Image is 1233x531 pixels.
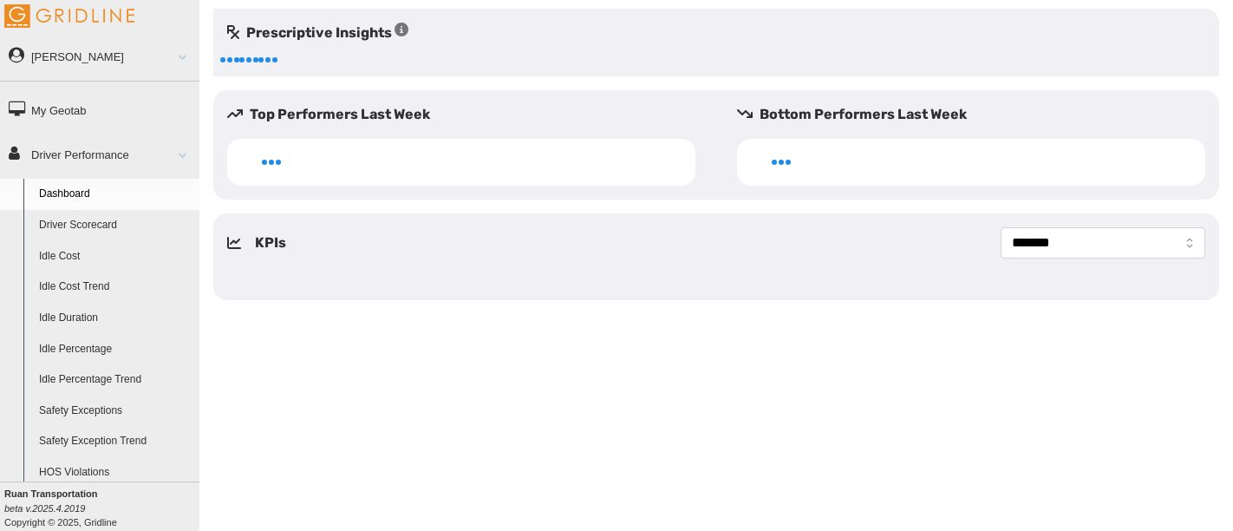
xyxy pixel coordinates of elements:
a: HOS Violations [31,457,199,488]
a: Idle Duration [31,303,199,334]
h5: Top Performers Last Week [227,104,709,125]
i: beta v.2025.4.2019 [4,503,85,514]
h5: Bottom Performers Last Week [737,104,1219,125]
a: Idle Cost Trend [31,272,199,303]
h5: Prescriptive Insights [227,23,408,43]
a: Idle Cost [31,241,199,272]
a: Driver Scorecard [31,210,199,241]
a: Safety Exception Trend [31,426,199,457]
img: Gridline [4,4,134,28]
a: Idle Percentage Trend [31,364,199,396]
h5: KPIs [255,233,286,253]
div: Copyright © 2025, Gridline [4,487,199,529]
a: Idle Percentage [31,334,199,365]
b: Ruan Transportation [4,488,98,499]
a: Safety Exceptions [31,396,199,427]
a: Dashboard [31,179,199,210]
